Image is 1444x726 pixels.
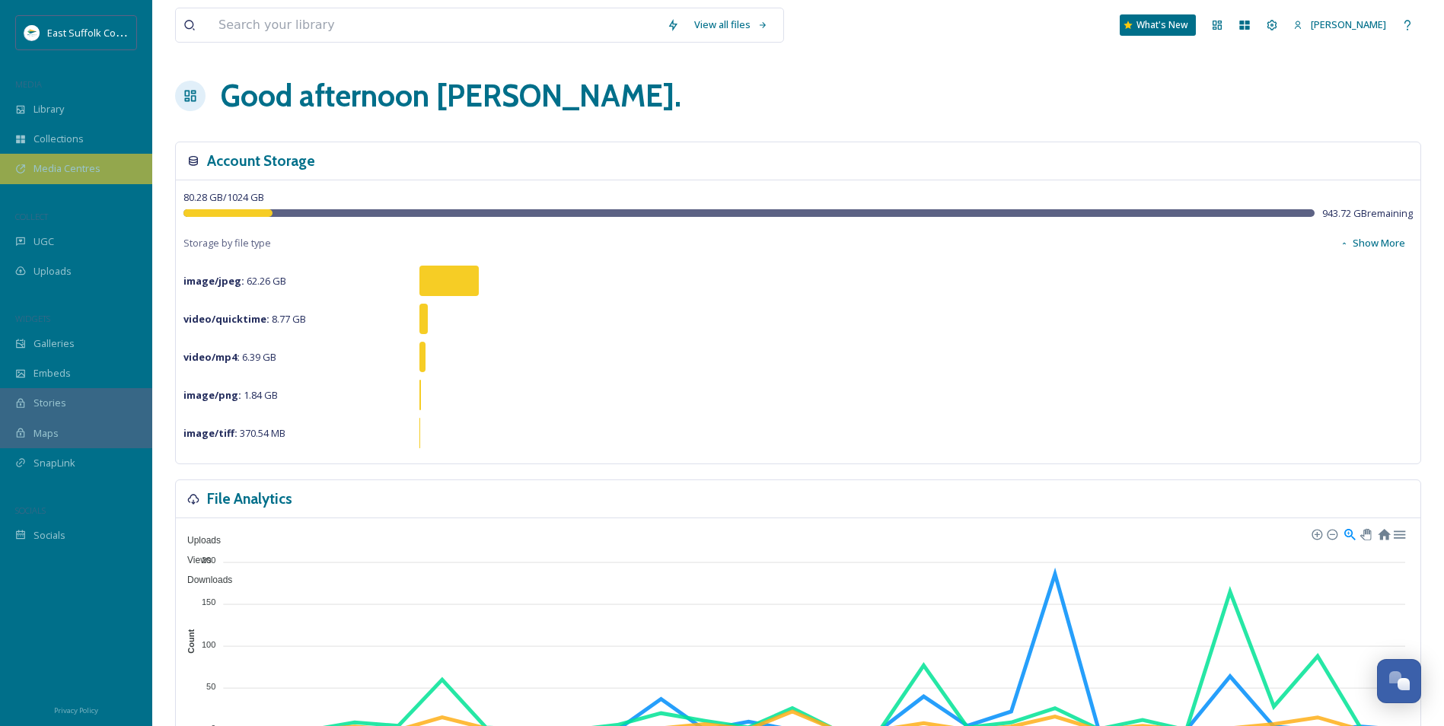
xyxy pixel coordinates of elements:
tspan: 150 [202,597,215,607]
a: [PERSON_NAME] [1286,10,1394,40]
div: Panning [1360,529,1369,538]
div: Zoom In [1311,528,1321,539]
span: Uploads [176,535,221,546]
span: 1.84 GB [183,388,278,402]
span: UGC [33,234,54,249]
span: Media Centres [33,161,100,176]
span: 943.72 GB remaining [1322,206,1413,221]
button: Show More [1332,228,1413,258]
span: WIDGETS [15,313,50,324]
img: ESC%20Logo.png [24,25,40,40]
h1: Good afternoon [PERSON_NAME] . [221,73,681,119]
span: Stories [33,396,66,410]
input: Search your library [211,8,659,42]
span: Maps [33,426,59,441]
div: Zoom Out [1326,528,1337,539]
tspan: 100 [202,639,215,648]
strong: image/png : [183,388,241,402]
span: SOCIALS [15,505,46,516]
span: Library [33,102,64,116]
span: COLLECT [15,211,48,222]
div: Selection Zoom [1343,527,1356,540]
h3: Account Storage [207,150,315,172]
span: Embeds [33,366,71,381]
span: Views [176,555,212,565]
span: Socials [33,528,65,543]
span: 62.26 GB [183,274,286,288]
span: 80.28 GB / 1024 GB [183,190,264,204]
a: Privacy Policy [54,700,98,718]
strong: image/tiff : [183,426,237,440]
a: What's New [1120,14,1196,36]
button: Open Chat [1377,659,1421,703]
tspan: 50 [206,682,215,691]
span: East Suffolk Council [47,25,137,40]
tspan: 200 [202,556,215,565]
div: Menu [1392,527,1405,540]
strong: image/jpeg : [183,274,244,288]
span: MEDIA [15,78,42,90]
span: [PERSON_NAME] [1311,18,1386,31]
span: Uploads [33,264,72,279]
strong: video/quicktime : [183,312,269,326]
span: Galleries [33,336,75,351]
text: Count [186,629,196,654]
a: View all files [687,10,776,40]
span: Privacy Policy [54,705,98,715]
span: SnapLink [33,456,75,470]
span: Downloads [176,575,232,585]
span: 370.54 MB [183,426,285,440]
span: Collections [33,132,84,146]
strong: video/mp4 : [183,350,240,364]
span: Storage by file type [183,236,271,250]
span: 6.39 GB [183,350,276,364]
h3: File Analytics [207,488,292,510]
span: 8.77 GB [183,312,306,326]
div: Reset Zoom [1377,527,1390,540]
